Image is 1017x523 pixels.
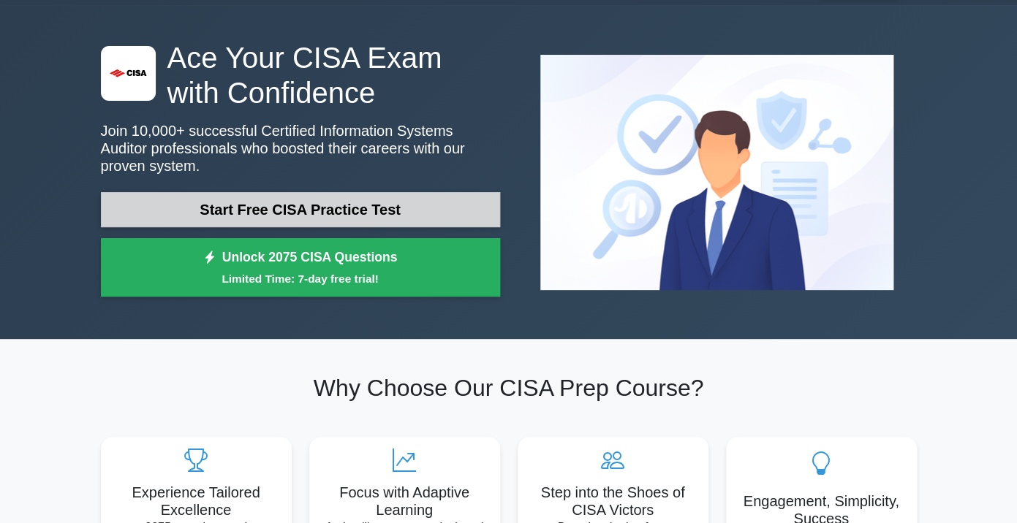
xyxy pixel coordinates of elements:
img: Certified Information Systems Auditor Preview [529,43,905,302]
h5: Focus with Adaptive Learning [321,484,488,519]
h5: Step into the Shoes of CISA Victors [529,484,697,519]
p: Join 10,000+ successful Certified Information Systems Auditor professionals who boosted their car... [101,122,500,175]
h1: Ace Your CISA Exam with Confidence [101,40,500,110]
a: Unlock 2075 CISA QuestionsLimited Time: 7-day free trial! [101,238,500,297]
small: Limited Time: 7-day free trial! [119,270,482,287]
h2: Why Choose Our CISA Prep Course? [101,374,917,402]
h5: Experience Tailored Excellence [113,484,280,519]
a: Start Free CISA Practice Test [101,192,500,227]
